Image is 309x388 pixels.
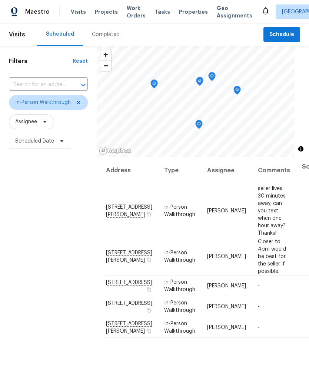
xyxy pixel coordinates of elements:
span: Schedule [269,30,294,39]
span: [PERSON_NAME] [207,325,246,330]
button: Copy Address [146,211,152,217]
span: Visits [71,8,86,16]
input: Search for an address... [9,79,67,91]
span: Properties [179,8,208,16]
span: - [258,304,260,309]
span: Geo Assignments [217,4,252,19]
span: Projects [95,8,118,16]
button: Copy Address [146,327,152,334]
span: [PERSON_NAME] [207,304,246,309]
button: Toggle attribution [296,144,305,153]
canvas: Map [97,46,295,157]
span: [PERSON_NAME] [207,283,246,288]
th: Address [106,157,158,184]
span: In-Person Walkthrough [15,99,71,106]
span: [PERSON_NAME] [207,254,246,259]
span: Closer to 4pm would be best for the seller if possible. [258,239,286,274]
span: Toggle attribution [299,145,303,153]
div: Map marker [208,72,216,84]
span: - [258,325,260,330]
span: In-Person Walkthrough [164,204,195,217]
span: - [258,283,260,288]
div: Map marker [196,77,203,88]
span: Visits [9,26,25,43]
span: In-Person Walkthrough [164,321,195,334]
span: Tasks [154,9,170,14]
th: Assignee [201,157,252,184]
span: Work Orders [127,4,146,19]
button: Schedule [263,27,300,42]
button: Copy Address [146,256,152,263]
h1: Filters [9,58,73,65]
div: Map marker [233,86,241,97]
div: Map marker [195,120,203,131]
span: Scheduled Date [15,137,54,145]
span: In-Person Walkthrough [164,280,195,292]
th: Comments [252,157,296,184]
span: Maestro [25,8,50,16]
div: Scheduled [46,30,74,38]
span: [PERSON_NAME] [207,208,246,213]
a: Mapbox homepage [99,146,132,155]
span: In-Person Walkthrough [164,250,195,263]
span: In-Person Walkthrough [164,300,195,313]
span: seller lives 30 minutes away, can you text when one hour away? Thanks! [258,186,286,235]
button: Copy Address [146,307,152,314]
div: Reset [73,58,88,65]
div: Map marker [150,79,158,91]
th: Type [158,157,201,184]
button: Open [78,80,89,90]
div: Completed [92,31,120,38]
span: Assignee [15,118,37,125]
button: Copy Address [146,286,152,293]
button: Zoom out [100,60,111,71]
button: Zoom in [100,49,111,60]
